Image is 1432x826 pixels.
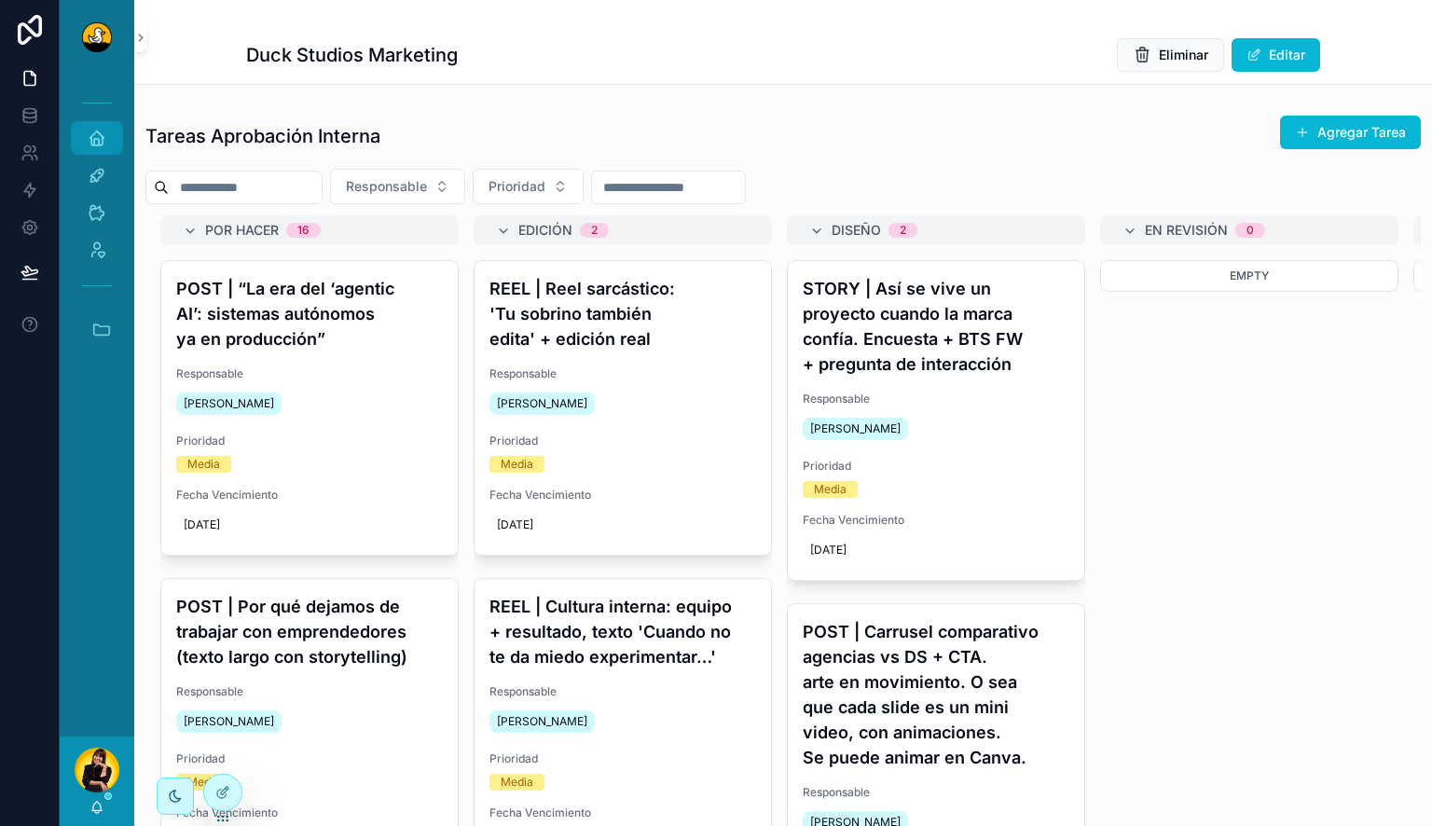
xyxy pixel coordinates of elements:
[497,714,587,729] span: [PERSON_NAME]
[832,221,881,240] span: Diseño
[145,123,380,149] h1: Tareas Aprobación Interna
[187,456,220,473] div: Media
[803,785,1069,800] span: Responsable
[900,223,906,238] div: 2
[489,594,756,669] h4: REEL | Cultura interna: equipo + resultado, texto 'Cuando no te da miedo experimentar…'
[814,481,847,498] div: Media
[489,805,756,820] span: Fecha Vencimiento
[501,774,533,791] div: Media
[803,276,1069,377] h4: STORY | Así se vive un proyecto cuando la marca confía. Encuesta + BTS FW + pregunta de interacción
[803,513,1069,528] span: Fecha Vencimiento
[497,517,749,532] span: [DATE]
[1145,221,1228,240] span: En Revisión
[501,456,533,473] div: Media
[176,594,443,669] h4: POST | Por qué dejamos de trabajar con emprendedores (texto largo con storytelling)
[184,714,274,729] span: [PERSON_NAME]
[176,276,443,351] h4: POST | “La era del ‘agentic AI’: sistemas autónomos ya en producción”
[184,396,274,411] span: [PERSON_NAME]
[297,223,310,238] div: 16
[489,488,756,502] span: Fecha Vencimiento
[187,774,220,791] div: Media
[1159,46,1208,64] span: Eliminar
[787,260,1085,581] a: STORY | Así se vive un proyecto cuando la marca confía. Encuesta + BTS FW + pregunta de interacci...
[810,543,1062,558] span: [DATE]
[1280,116,1421,149] button: Agregar Tarea
[474,260,772,556] a: REEL | Reel sarcástico: 'Tu sobrino también edita' + edición realResponsable[PERSON_NAME]Priorida...
[803,619,1069,770] h4: POST | Carrusel comparativo agencias vs DS + CTA. arte en movimiento. O sea que cada slide es un ...
[160,260,459,556] a: POST | “La era del ‘agentic AI’: sistemas autónomos ya en producción”Responsable[PERSON_NAME]Prio...
[346,177,427,196] span: Responsable
[176,751,443,766] span: Prioridad
[1230,268,1269,282] span: Empty
[489,366,756,381] span: Responsable
[591,223,598,238] div: 2
[176,488,443,502] span: Fecha Vencimiento
[60,75,134,382] div: scrollable content
[176,684,443,699] span: Responsable
[810,421,901,436] span: [PERSON_NAME]
[803,459,1069,474] span: Prioridad
[176,434,443,448] span: Prioridad
[82,22,112,52] img: App logo
[176,805,443,820] span: Fecha Vencimiento
[1232,38,1320,72] button: Editar
[489,177,545,196] span: Prioridad
[803,392,1069,406] span: Responsable
[497,396,587,411] span: [PERSON_NAME]
[489,276,756,351] h4: REEL | Reel sarcástico: 'Tu sobrino también edita' + edición real
[330,169,465,204] button: Select Button
[176,366,443,381] span: Responsable
[184,517,435,532] span: [DATE]
[473,169,584,204] button: Select Button
[1117,38,1224,72] button: Eliminar
[205,221,279,240] span: Por Hacer
[489,684,756,699] span: Responsable
[518,221,572,240] span: Edición
[1246,223,1254,238] div: 0
[246,42,458,68] h1: Duck Studios Marketing
[489,751,756,766] span: Prioridad
[489,434,756,448] span: Prioridad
